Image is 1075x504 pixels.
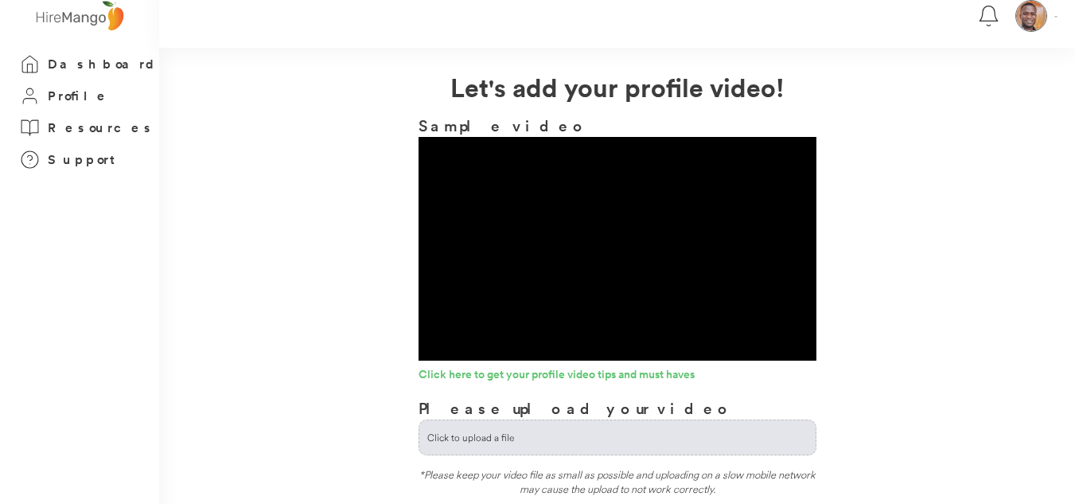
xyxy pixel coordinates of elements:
[159,68,1075,106] h2: Let's add your profile video!
[419,137,816,361] div: Video Player
[48,150,123,170] h3: Support
[48,86,110,106] h3: Profile
[48,118,155,138] h3: Resources
[419,114,816,137] h3: Sample video
[419,397,733,420] h3: Please upload your video
[1016,1,1046,31] img: 1734533928931.jpg.png
[1054,16,1057,18] img: Vector
[48,54,159,74] h3: Dashboard
[419,369,816,385] a: Click here to get your profile video tips and must haves
[419,467,816,503] div: *Please keep your video file as small as possible and uploading on a slow mobile network may caus...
